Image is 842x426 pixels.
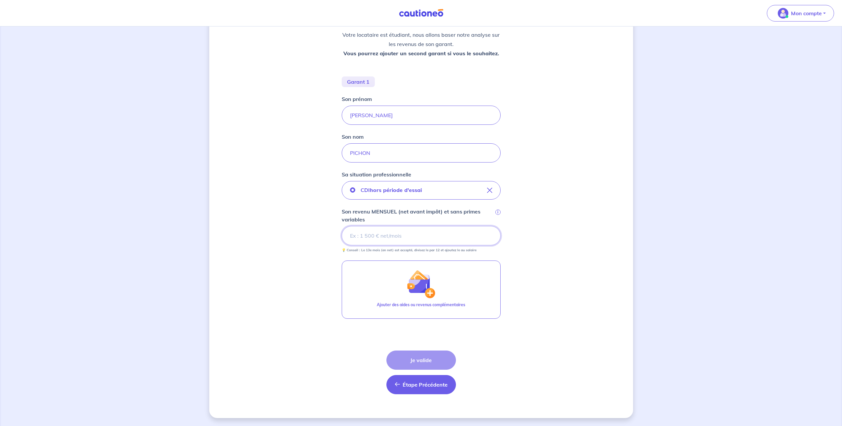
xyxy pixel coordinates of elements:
input: Ex : 1 500 € net/mois [342,226,501,245]
span: Étape Précédente [403,381,448,388]
p: 💡 Conseil : Le 13e mois (en net) est accepté, divisez le par 12 et ajoutez le au salaire [342,248,476,253]
strong: Vous pourrez ajouter un second garant si vous le souhaitez. [343,50,499,57]
p: Sa situation professionnelle [342,170,411,178]
p: CDI [361,186,422,194]
div: Garant 1 [342,76,375,87]
button: CDIhors période d'essai [342,181,501,200]
span: i [495,210,501,215]
img: illu_account_valid_menu.svg [778,8,788,19]
p: Son nom [342,133,364,141]
p: Mon compte [791,9,822,17]
p: Son prénom [342,95,372,103]
p: Son revenu MENSUEL (net avant impôt) et sans primes variables [342,208,494,223]
p: Ajouter des aides ou revenus complémentaires [377,302,465,308]
button: illu_wallet.svgAjouter des aides ou revenus complémentaires [342,260,501,319]
strong: hors période d'essai [370,187,422,193]
img: Cautioneo [396,9,446,17]
input: John [342,106,501,125]
img: illu_wallet.svg [407,270,435,298]
button: illu_account_valid_menu.svgMon compte [767,5,834,22]
button: Étape Précédente [386,375,456,394]
input: Doe [342,143,501,163]
p: Votre locataire est étudiant, nous allons baser notre analyse sur les revenus de son garant. [342,30,501,58]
